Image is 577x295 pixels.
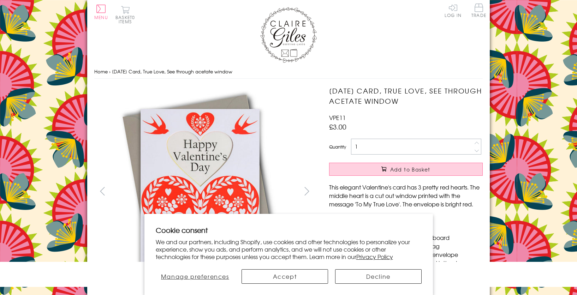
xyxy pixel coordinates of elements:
span: 0 items [119,14,135,25]
button: Accept [242,269,328,284]
button: Add to Basket [329,163,483,176]
button: Decline [335,269,422,284]
nav: breadcrumbs [94,65,483,79]
span: [DATE] Card, True Love, See through acetate window [112,68,232,75]
button: Menu [94,5,108,19]
button: next [299,183,315,199]
button: Manage preferences [156,269,235,284]
button: Basket0 items [115,6,135,24]
a: Trade [471,4,486,19]
a: Home [94,68,108,75]
span: Trade [471,4,486,17]
img: Claire Giles Greetings Cards [260,7,317,63]
h2: Cookie consent [156,225,422,235]
span: Menu [94,14,108,20]
label: Quantity [329,144,346,150]
button: prev [94,183,110,199]
p: This elegant Valentine's card has 3 pretty red hearts. The middle heart is a cut out window print... [329,183,483,208]
span: £3.00 [329,122,346,132]
a: Privacy Policy [356,252,393,261]
h1: [DATE] Card, True Love, See through acetate window [329,86,483,106]
a: Log In [445,4,462,17]
span: › [109,68,111,75]
span: Manage preferences [161,272,229,281]
span: Add to Basket [390,166,430,173]
p: We and our partners, including Shopify, use cookies and other technologies to personalize your ex... [156,238,422,260]
span: VPE11 [329,113,346,122]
